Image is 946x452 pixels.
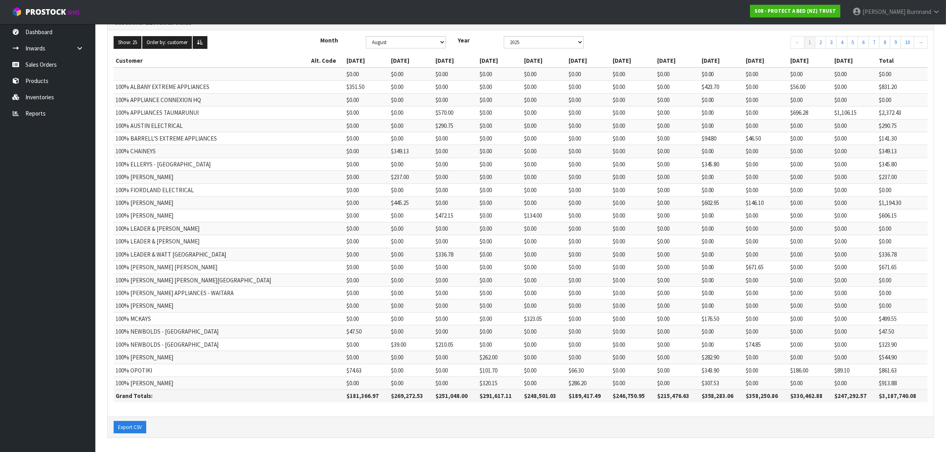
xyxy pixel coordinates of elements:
[567,287,611,299] td: $0.00
[877,261,928,274] td: $671.65
[700,261,744,274] td: $0.00
[877,106,928,119] td: $2,372.43
[788,171,833,184] td: $0.00
[522,287,567,299] td: $0.00
[114,287,309,299] td: 100% [PERSON_NAME] APPLIANCES - WAITARA
[833,68,877,81] td: $0.00
[611,106,655,119] td: $0.00
[611,171,655,184] td: $0.00
[788,287,833,299] td: $0.00
[25,7,66,17] span: ProStock
[877,287,928,299] td: $0.00
[345,106,389,119] td: $0.00
[345,222,389,235] td: $0.00
[567,299,611,312] td: $0.00
[655,197,700,209] td: $0.00
[389,93,433,106] td: $0.00
[345,299,389,312] td: $0.00
[389,209,433,222] td: $0.00
[833,222,877,235] td: $0.00
[142,36,192,49] button: Order by: customer
[567,261,611,274] td: $0.00
[700,248,744,261] td: $0.00
[522,132,567,145] td: $0.00
[68,9,80,16] small: WMS
[877,54,928,67] th: Total
[567,171,611,184] td: $0.00
[596,36,928,51] nav: Page navigation
[567,68,611,81] td: $0.00
[700,81,744,93] td: $423.70
[567,158,611,170] td: $0.00
[744,68,788,81] td: $0.00
[114,93,309,106] td: 100% APPLIANCE CONNEXION HQ
[744,248,788,261] td: $0.00
[788,93,833,106] td: $0.00
[847,36,858,49] a: 5
[389,222,433,235] td: $0.00
[12,7,22,17] img: cube-alt.png
[655,171,700,184] td: $0.00
[389,81,433,93] td: $0.00
[389,299,433,312] td: $0.00
[345,184,389,196] td: $0.00
[788,54,833,67] th: [DATE]
[833,261,877,274] td: $0.00
[478,81,522,93] td: $0.00
[879,36,890,49] a: 8
[389,287,433,299] td: $0.00
[788,68,833,81] td: $0.00
[655,68,700,81] td: $0.00
[744,171,788,184] td: $0.00
[114,145,309,158] td: 100% CHAINEYS
[114,235,309,248] td: 100% LEADER & [PERSON_NAME]
[345,145,389,158] td: $0.00
[522,81,567,93] td: $0.00
[833,274,877,286] td: $0.00
[389,235,433,248] td: $0.00
[478,197,522,209] td: $0.00
[655,248,700,261] td: $0.00
[655,54,700,67] th: [DATE]
[522,222,567,235] td: $0.00
[700,171,744,184] td: $0.00
[788,119,833,132] td: $0.00
[345,261,389,274] td: $0.00
[700,287,744,299] td: $0.00
[744,184,788,196] td: $0.00
[863,8,905,15] span: [PERSON_NAME]
[478,287,522,299] td: $0.00
[788,132,833,145] td: $0.00
[567,184,611,196] td: $0.00
[700,197,744,209] td: $602.95
[744,106,788,119] td: $0.00
[478,106,522,119] td: $0.00
[433,119,478,132] td: $290.75
[114,119,309,132] td: 100% AUSTIN ELECTRICAL
[877,222,928,235] td: $0.00
[114,54,309,67] th: Customer
[114,197,309,209] td: 100% [PERSON_NAME]
[744,145,788,158] td: $0.00
[611,119,655,132] td: $0.00
[877,235,928,248] td: $0.00
[869,36,880,49] a: 7
[833,119,877,132] td: $0.00
[522,119,567,132] td: $0.00
[611,54,655,67] th: [DATE]
[826,36,837,49] a: 3
[877,145,928,158] td: $349.13
[114,132,309,145] td: 100% BARRELL'S EXTREME APPLIANCES
[815,36,826,49] a: 2
[345,132,389,145] td: $0.00
[744,274,788,286] td: $0.00
[700,145,744,158] td: $0.00
[655,132,700,145] td: $0.00
[877,119,928,132] td: $290.75
[567,119,611,132] td: $0.00
[788,222,833,235] td: $0.00
[655,287,700,299] td: $0.00
[655,209,700,222] td: $0.00
[877,209,928,222] td: $606.15
[522,184,567,196] td: $0.00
